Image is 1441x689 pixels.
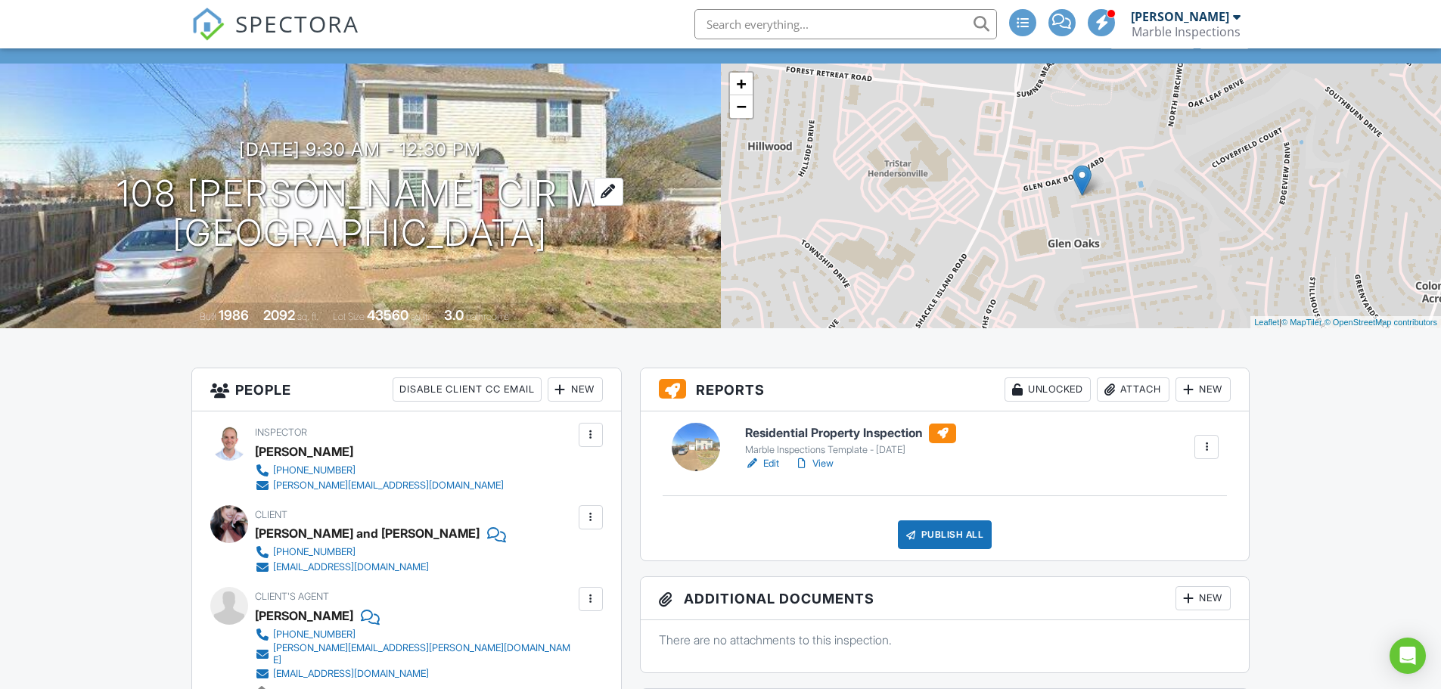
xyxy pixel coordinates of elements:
[273,480,504,492] div: [PERSON_NAME][EMAIL_ADDRESS][DOMAIN_NAME]
[1250,316,1441,329] div: |
[745,444,956,456] div: Marble Inspections Template - [DATE]
[273,561,429,573] div: [EMAIL_ADDRESS][DOMAIN_NAME]
[411,311,430,322] span: sq.ft.
[367,307,408,323] div: 43560
[255,463,504,478] a: [PHONE_NUMBER]
[444,307,464,323] div: 3.0
[273,668,429,680] div: [EMAIL_ADDRESS][DOMAIN_NAME]
[730,95,753,118] a: Zoom out
[694,9,997,39] input: Search everything...
[255,522,480,545] div: [PERSON_NAME] and [PERSON_NAME]
[1131,9,1229,24] div: [PERSON_NAME]
[191,8,225,41] img: The Best Home Inspection Software - Spectora
[548,377,603,402] div: New
[273,642,575,666] div: [PERSON_NAME][EMAIL_ADDRESS][PERSON_NAME][DOMAIN_NAME]
[273,546,356,558] div: [PHONE_NUMBER]
[191,20,359,52] a: SPECTORA
[200,311,216,322] span: Built
[239,139,481,160] h3: [DATE] 9:30 am - 12:30 pm
[255,427,307,438] span: Inspector
[1390,638,1426,674] div: Open Intercom Messenger
[297,311,318,322] span: sq. ft.
[255,545,494,560] a: [PHONE_NUMBER]
[192,368,621,411] h3: People
[466,311,509,322] span: bathrooms
[235,8,359,39] span: SPECTORA
[333,311,365,322] span: Lot Size
[1200,28,1249,48] div: More
[659,632,1231,648] p: There are no attachments to this inspection.
[1132,24,1241,39] div: Marble Inspections
[898,520,992,549] div: Publish All
[219,307,249,323] div: 1986
[745,456,779,471] a: Edit
[1175,377,1231,402] div: New
[1254,318,1279,327] a: Leaflet
[255,642,575,666] a: [PERSON_NAME][EMAIL_ADDRESS][PERSON_NAME][DOMAIN_NAME]
[255,604,353,627] a: [PERSON_NAME]
[1097,377,1169,402] div: Attach
[1110,28,1194,48] div: Client View
[730,73,753,95] a: Zoom in
[641,577,1250,620] h3: Additional Documents
[255,509,287,520] span: Client
[263,307,295,323] div: 2092
[273,464,356,476] div: [PHONE_NUMBER]
[1175,586,1231,610] div: New
[641,368,1250,411] h3: Reports
[1005,377,1091,402] div: Unlocked
[255,478,504,493] a: [PERSON_NAME][EMAIL_ADDRESS][DOMAIN_NAME]
[794,456,834,471] a: View
[745,424,956,443] h6: Residential Property Inspection
[273,628,356,641] div: [PHONE_NUMBER]
[255,591,329,602] span: Client's Agent
[1281,318,1322,327] a: © MapTiler
[255,627,575,642] a: [PHONE_NUMBER]
[255,560,494,575] a: [EMAIL_ADDRESS][DOMAIN_NAME]
[745,424,956,457] a: Residential Property Inspection Marble Inspections Template - [DATE]
[255,440,353,463] div: [PERSON_NAME]
[116,174,604,254] h1: 108 [PERSON_NAME] Cir W [GEOGRAPHIC_DATA]
[255,666,575,681] a: [EMAIL_ADDRESS][DOMAIN_NAME]
[1325,318,1437,327] a: © OpenStreetMap contributors
[393,377,542,402] div: Disable Client CC Email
